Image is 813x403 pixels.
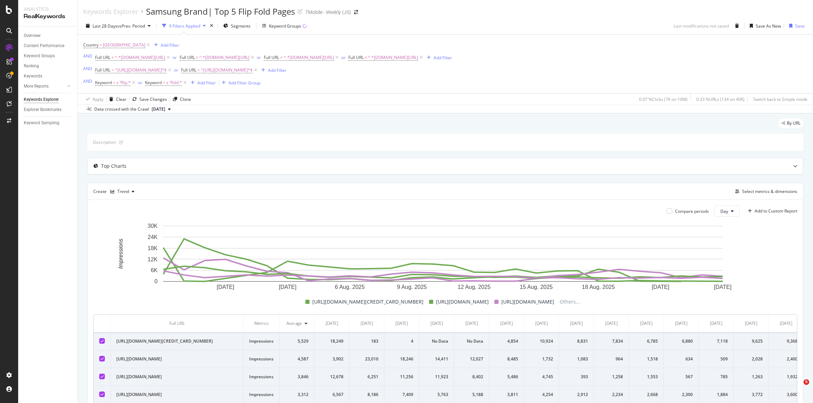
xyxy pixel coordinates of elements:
[268,67,286,73] div: Add Filter
[786,20,805,31] button: Save
[180,96,191,102] div: Clone
[495,374,518,380] div: 5,486
[197,80,216,86] div: Add Filter
[93,23,117,29] span: Last 28 Days
[739,356,763,362] div: 2,028
[434,55,452,61] div: Add Filter
[326,320,338,327] div: [DATE]
[582,284,615,290] text: 18 Aug. 2025
[320,338,343,344] div: 18,249
[138,79,142,86] button: or
[24,32,72,39] a: Overview
[201,65,253,75] span: ^[URL][DOMAIN_NAME]*$
[111,67,114,73] span: =
[704,356,728,362] div: 509
[774,356,798,362] div: 2,400
[436,298,489,306] span: [URL][DOMAIN_NAME]
[652,284,669,290] text: [DATE]
[804,379,809,385] span: 5
[320,391,343,398] div: 6,567
[495,391,518,398] div: 3,811
[24,83,49,90] div: More Reports
[169,23,200,29] div: 9 Filters Applied
[774,391,798,398] div: 3,600
[669,391,693,398] div: 2,300
[710,320,723,327] div: [DATE]
[83,20,153,31] button: Last 28 DaysvsPrev. Period
[180,54,195,60] span: Full URL
[714,284,731,290] text: [DATE]
[368,53,418,62] span: ^.*[DOMAIN_NAME][URL]
[24,119,59,127] div: Keyword Sampling
[174,67,178,73] div: or
[732,187,797,196] button: Select metrics & dimensions
[286,320,302,327] div: Average
[640,320,653,327] div: [DATE]
[111,54,114,60] span: ≠
[219,79,260,87] button: Add Filter Group
[530,338,553,344] div: 10,924
[173,54,177,60] div: or
[714,206,740,217] button: Day
[424,53,452,62] button: Add Filter
[93,186,137,197] div: Create
[117,23,145,29] span: vs Prev. Period
[747,20,781,31] button: Save As New
[118,239,124,269] text: Impressions
[83,66,92,72] div: AND
[24,52,55,60] div: Keyword Groups
[269,23,301,29] div: Keyword Groups
[83,78,92,84] div: AND
[111,368,244,386] td: [URL][DOMAIN_NAME]
[535,320,548,327] div: [DATE]
[24,62,72,70] a: Ranking
[93,222,793,292] svg: A chart.
[196,54,198,60] span: ≠
[83,42,99,48] span: Country
[634,356,658,362] div: 1,518
[24,62,39,70] div: Ranking
[154,279,158,285] text: 0
[425,391,448,398] div: 5,763
[285,391,308,398] div: 3,312
[634,391,658,398] div: 2,668
[361,320,373,327] div: [DATE]
[460,374,483,380] div: 8,402
[151,41,179,49] button: Add Filter
[779,118,803,128] div: legacy label
[557,298,583,306] span: Others...
[161,42,179,48] div: Add Filter
[116,96,126,102] div: Clear
[495,356,518,362] div: 8,485
[152,106,165,112] span: 2025 Aug. 22nd
[170,94,191,105] button: Clone
[458,284,491,290] text: 12 Aug. 2025
[163,80,165,85] span: =
[739,338,763,344] div: 9,625
[279,284,296,290] text: [DATE]
[284,53,334,62] span: ^.*[DOMAIN_NAME][URL]
[95,80,112,85] span: Keyword
[83,53,92,59] button: AND
[285,356,308,362] div: 4,587
[600,374,623,380] div: 1,258
[117,189,129,194] div: Trend
[24,6,72,13] div: Analytics
[365,54,367,60] span: ≠
[257,54,261,60] div: or
[530,391,553,398] div: 4,254
[111,350,244,368] td: [URL][DOMAIN_NAME]
[565,391,588,398] div: 2,912
[280,54,283,60] span: ≠
[390,338,413,344] div: 4
[24,42,64,50] div: Content Performance
[138,80,142,85] div: or
[93,96,103,102] div: Apply
[83,8,138,15] a: Keywords Explorer
[530,374,553,380] div: 4,745
[390,391,413,398] div: 7,409
[312,298,423,306] span: [URL][DOMAIN_NAME][CREDIT_CARD_NUMBER]
[103,40,145,50] span: [GEOGRAPHIC_DATA]
[348,54,364,60] span: Full URL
